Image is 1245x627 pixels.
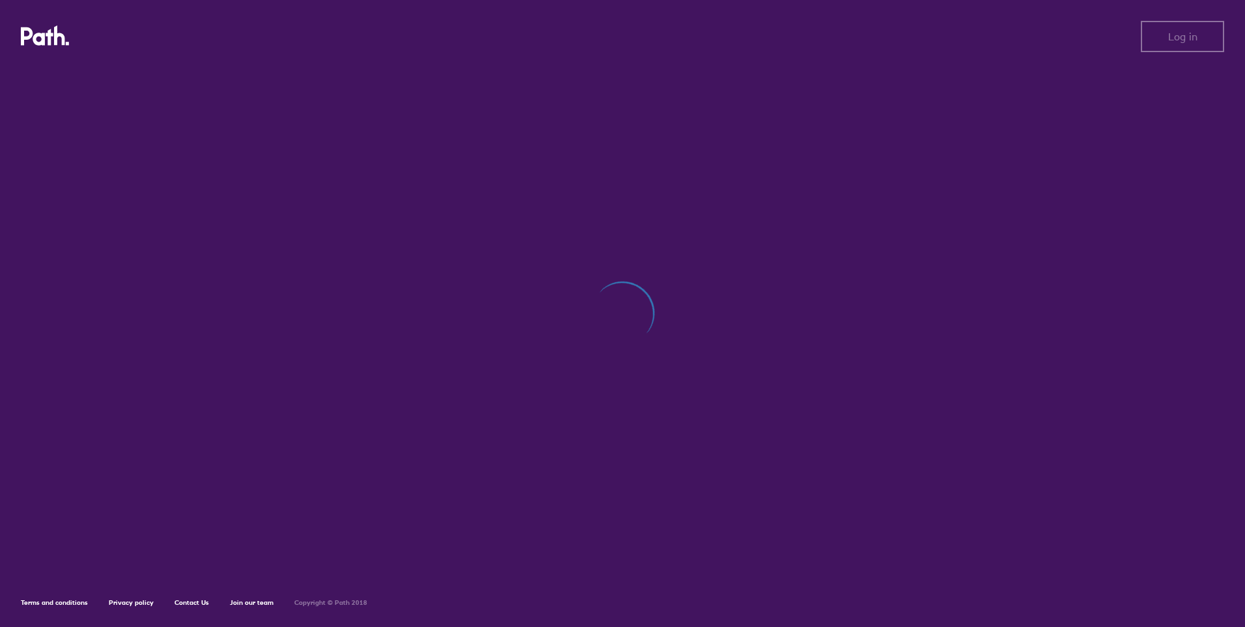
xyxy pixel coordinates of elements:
[175,598,209,607] a: Contact Us
[230,598,273,607] a: Join our team
[21,598,88,607] a: Terms and conditions
[294,599,367,607] h6: Copyright © Path 2018
[1141,21,1224,52] button: Log in
[1168,31,1197,42] span: Log in
[109,598,154,607] a: Privacy policy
